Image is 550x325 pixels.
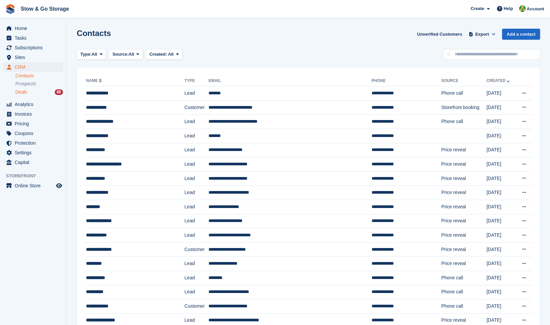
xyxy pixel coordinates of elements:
[55,89,63,95] div: 88
[15,138,55,148] span: Protection
[77,29,111,38] h1: Contacts
[109,49,143,60] button: Source: All
[441,100,487,115] td: Storefront booking
[146,49,182,60] button: Created: All
[80,51,92,58] span: Type:
[486,157,515,172] td: [DATE]
[184,86,208,101] td: Lead
[441,115,487,129] td: Phone call
[149,52,167,57] span: Created:
[3,129,63,138] a: menu
[441,157,487,172] td: Price reveal
[77,49,106,60] button: Type: All
[441,228,487,243] td: Price reveal
[15,43,55,52] span: Subscriptions
[441,214,487,228] td: Price reveal
[3,119,63,128] a: menu
[184,100,208,115] td: Customer
[3,148,63,157] a: menu
[519,5,526,12] img: Alex Taylor
[3,24,63,33] a: menu
[129,51,134,58] span: All
[486,186,515,200] td: [DATE]
[441,171,487,186] td: Price reveal
[441,285,487,299] td: Phone call
[486,78,511,83] a: Created
[486,143,515,157] td: [DATE]
[486,86,515,101] td: [DATE]
[3,100,63,109] a: menu
[3,43,63,52] a: menu
[502,29,540,40] a: Add a contact
[15,109,55,119] span: Invoices
[504,5,513,12] span: Help
[3,109,63,119] a: menu
[184,115,208,129] td: Lead
[18,3,72,14] a: Stow & Go Storage
[92,51,97,58] span: All
[184,228,208,243] td: Lead
[184,171,208,186] td: Lead
[15,89,63,96] a: Deals 88
[441,271,487,285] td: Phone call
[441,76,487,86] th: Source
[486,214,515,228] td: [DATE]
[467,29,497,40] button: Export
[486,299,515,314] td: [DATE]
[112,51,128,58] span: Source:
[15,80,63,87] a: Prospects
[184,157,208,172] td: Lead
[441,257,487,271] td: Price reveal
[15,181,55,190] span: Online Store
[15,119,55,128] span: Pricing
[184,186,208,200] td: Lead
[475,31,489,38] span: Export
[486,100,515,115] td: [DATE]
[441,242,487,257] td: Price reveal
[184,242,208,257] td: Customer
[3,158,63,167] a: menu
[55,182,63,190] a: Preview store
[3,33,63,43] a: menu
[486,129,515,143] td: [DATE]
[184,76,208,86] th: Type
[3,53,63,62] a: menu
[15,73,63,79] a: Contacts
[6,173,66,179] span: Storefront
[471,5,484,12] span: Create
[184,129,208,143] td: Lead
[15,81,36,87] span: Prospects
[486,200,515,214] td: [DATE]
[184,200,208,214] td: Lead
[15,158,55,167] span: Capital
[3,181,63,190] a: menu
[168,52,174,57] span: All
[15,89,27,95] span: Deals
[372,76,441,86] th: Phone
[441,299,487,314] td: Phone call
[486,242,515,257] td: [DATE]
[184,214,208,228] td: Lead
[184,285,208,299] td: Lead
[15,148,55,157] span: Settings
[486,271,515,285] td: [DATE]
[184,143,208,157] td: Lead
[527,6,544,12] span: Account
[184,299,208,314] td: Customer
[184,271,208,285] td: Lead
[5,4,15,14] img: stora-icon-8386f47178a22dfd0bd8f6a31ec36ba5ce8667c1dd55bd0f319d3a0aa187defe.svg
[486,228,515,243] td: [DATE]
[486,171,515,186] td: [DATE]
[15,24,55,33] span: Home
[441,143,487,157] td: Price reveal
[184,257,208,271] td: Lead
[15,53,55,62] span: Sites
[414,29,465,40] a: Unverified Customers
[15,129,55,138] span: Coupons
[441,86,487,101] td: Phone call
[441,186,487,200] td: Price reveal
[15,100,55,109] span: Analytics
[208,76,372,86] th: Email
[3,138,63,148] a: menu
[486,285,515,299] td: [DATE]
